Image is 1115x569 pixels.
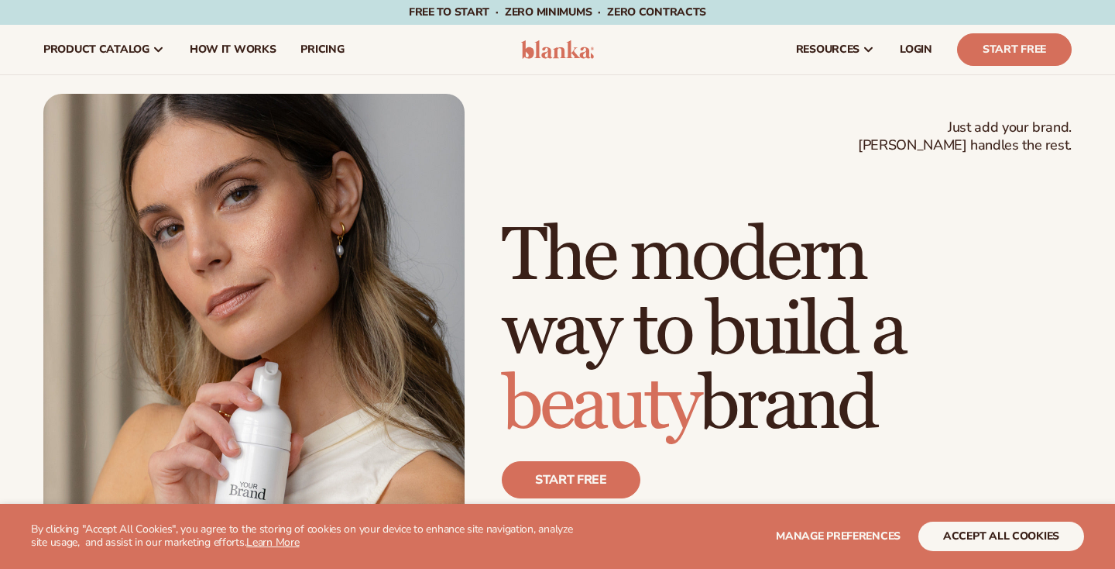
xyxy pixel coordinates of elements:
a: resources [784,25,887,74]
p: By clicking "Accept All Cookies", you agree to the storing of cookies on your device to enhance s... [31,523,582,550]
span: resources [796,43,859,56]
h1: The modern way to build a brand [502,219,1072,443]
span: beauty [502,360,698,450]
a: pricing [288,25,356,74]
span: Manage preferences [776,529,901,543]
span: How It Works [190,43,276,56]
img: logo [521,40,595,59]
a: LOGIN [887,25,945,74]
button: accept all cookies [918,522,1084,551]
span: LOGIN [900,43,932,56]
a: Learn More [246,535,299,550]
a: How It Works [177,25,289,74]
span: Free to start · ZERO minimums · ZERO contracts [409,5,706,19]
span: Just add your brand. [PERSON_NAME] handles the rest. [858,119,1072,155]
a: Start free [502,461,640,498]
a: product catalog [31,25,177,74]
span: pricing [300,43,344,56]
a: Start Free [957,33,1072,66]
button: Manage preferences [776,522,901,551]
span: product catalog [43,43,149,56]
